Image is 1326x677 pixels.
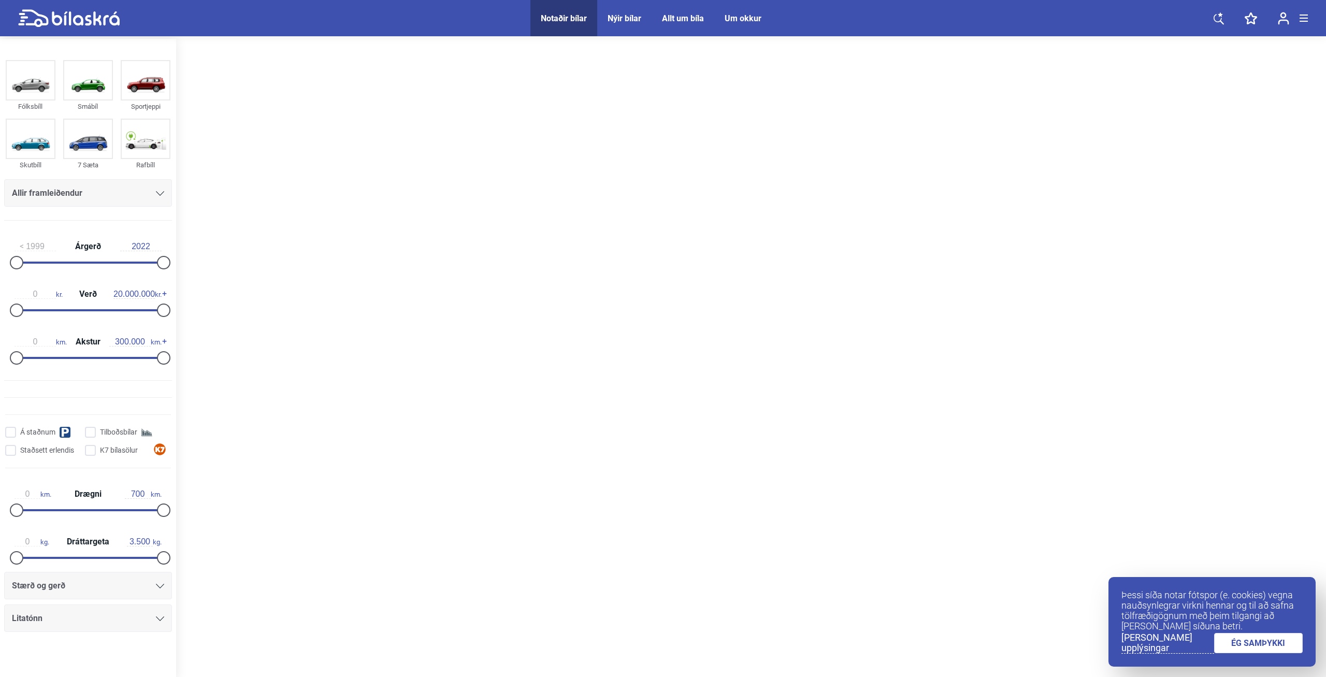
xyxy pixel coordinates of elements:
a: Notaðir bílar [541,13,587,23]
a: Nýir bílar [608,13,641,23]
span: Litatónn [12,611,42,626]
span: Staðsett erlendis [20,445,74,456]
span: km. [15,489,51,499]
span: K7 bílasölur [100,445,138,456]
div: Sportjeppi [121,100,170,112]
span: km. [109,337,162,347]
span: kg. [127,537,162,546]
a: Um okkur [725,13,761,23]
span: kr. [15,290,63,299]
span: Allir framleiðendur [12,186,82,200]
div: Smábíl [63,100,113,112]
div: Fólksbíll [6,100,55,112]
a: Allt um bíla [662,13,704,23]
span: Árgerð [73,242,104,251]
span: Stærð og gerð [12,579,65,593]
span: km. [125,489,162,499]
span: Dráttargeta [64,538,112,546]
div: 7 Sæta [63,159,113,171]
span: Á staðnum [20,427,55,438]
span: Verð [77,290,99,298]
div: Rafbíll [121,159,170,171]
span: Akstur [73,338,103,346]
p: Þessi síða notar fótspor (e. cookies) vegna nauðsynlegrar virkni hennar og til að safna tölfræðig... [1121,590,1303,631]
a: [PERSON_NAME] upplýsingar [1121,632,1214,654]
span: Tilboðsbílar [100,427,137,438]
span: kr. [113,290,162,299]
a: ÉG SAMÞYKKI [1214,633,1303,653]
img: user-login.svg [1278,12,1289,25]
span: Drægni [72,490,104,498]
span: kg. [15,537,49,546]
div: Skutbíll [6,159,55,171]
span: km. [15,337,67,347]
